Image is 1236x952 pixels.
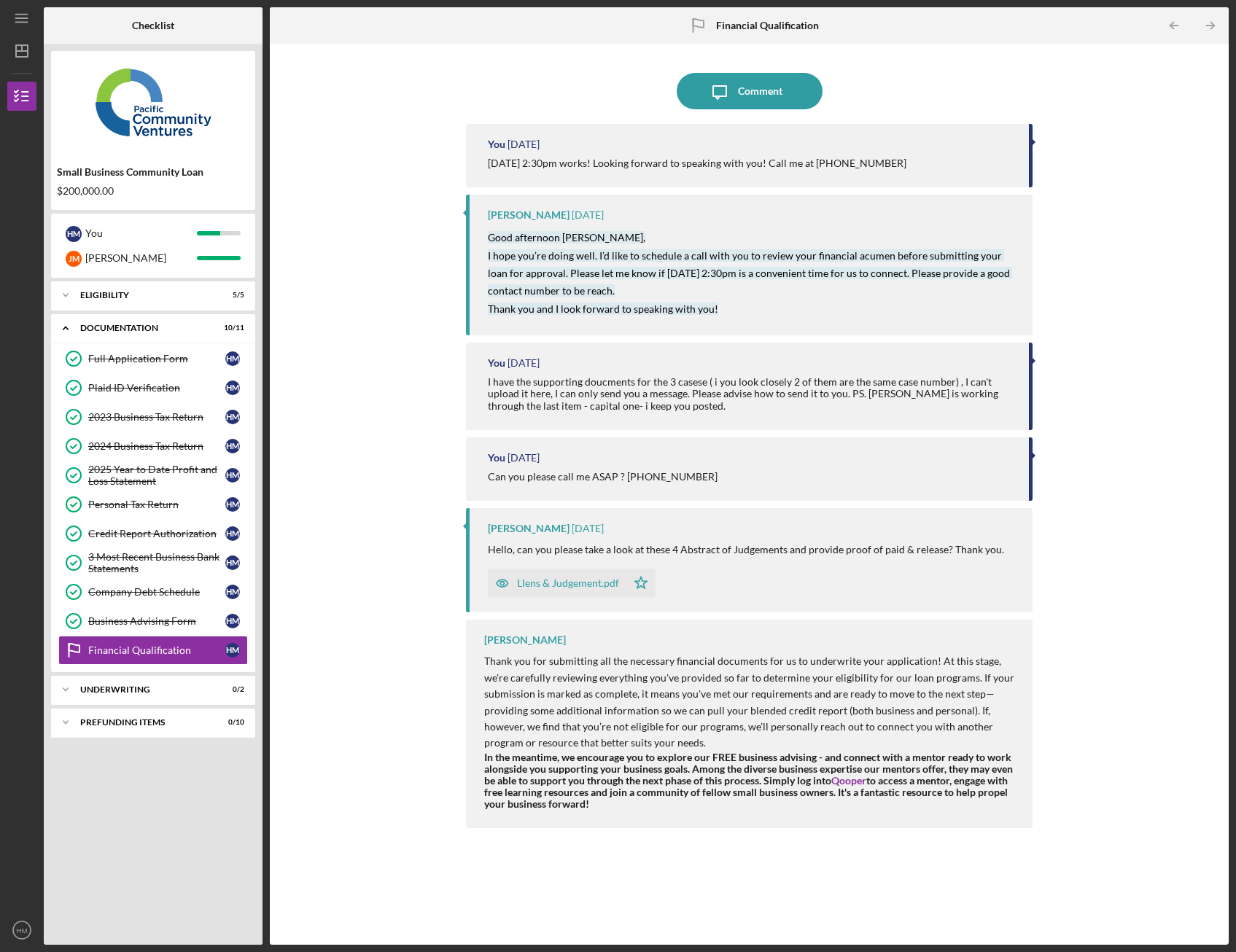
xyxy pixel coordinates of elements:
div: LIens & Judgement.pdf [517,577,619,589]
a: 2023 Business Tax ReturnHM [58,402,248,432]
a: 3 Most Recent Business Bank StatementsHM [58,548,248,577]
div: Comment [738,73,782,109]
div: J M [66,251,82,267]
a: Full Application FormHM [58,344,248,373]
div: H M [225,410,240,424]
div: [PERSON_NAME] [488,523,570,534]
strong: In the meantime, we encourage you to explore our FREE business advising - and connect with a ment... [484,751,1013,810]
div: [PERSON_NAME] [484,634,566,646]
div: H M [225,614,240,628]
div: 2025 Year to Date Profit and Loss Statement [88,464,225,487]
div: H M [225,381,240,395]
time: 2025-10-08 18:28 [508,357,540,369]
a: 2025 Year to Date Profit and Loss StatementHM [58,461,248,490]
a: Financial QualificationHM [58,636,248,665]
div: Underwriting [80,685,208,694]
div: Can you please call me ASAP ? [PHONE_NUMBER] [488,471,718,483]
div: [DATE] 2:30pm works! Looking forward to speaking with you! Call me at [PHONE_NUMBER] [488,157,906,169]
div: Company Debt Schedule [88,586,225,598]
div: H M [225,497,240,512]
div: 2023 Business Tax Return [88,411,225,423]
div: H M [225,585,240,599]
a: Plaid ID VerificationHM [58,373,248,402]
b: Financial Qualification [716,20,819,31]
div: Plaid ID Verification [88,382,225,394]
mark: Thank you and I look forward to speaking with you! [488,303,718,315]
p: Thank you for submitting all the necessary financial documents for us to underwrite your applicat... [484,653,1018,751]
div: Personal Tax Return [88,499,225,510]
div: Prefunding Items [80,718,208,727]
div: Documentation [80,324,208,332]
div: I have the supporting doucments for the 3 casese ( i you look closely 2 of them are the same case... [488,376,1014,411]
div: Credit Report Authorization [88,528,225,539]
div: Business Advising Form [88,615,225,627]
time: 2025-10-11 03:16 [508,138,540,150]
a: Personal Tax ReturnHM [58,490,248,519]
div: H M [225,555,240,570]
div: Eligibility [80,291,208,300]
mark: Good afternoon [PERSON_NAME], I hope you’re doing well. I’d like to schedule a call with you to r... [488,231,1012,297]
button: HM [7,916,36,945]
div: 0 / 2 [218,685,244,694]
time: 2025-10-10 23:30 [572,209,604,221]
a: Qooper [831,774,866,787]
div: [PERSON_NAME] [85,246,197,270]
a: Business Advising FormHM [58,606,248,636]
div: 10 / 11 [218,324,244,332]
div: H M [66,226,82,242]
div: [PERSON_NAME] [488,209,570,221]
div: You [488,138,505,150]
div: H M [225,643,240,658]
b: Checklist [132,20,174,31]
div: 2024 Business Tax Return [88,440,225,452]
button: Comment [677,73,823,109]
p: Hello, can you please take a look at these 4 Abstract of Judgements and provide proof of paid & r... [488,542,1004,558]
div: H M [225,468,240,483]
img: Product logo [51,58,255,146]
div: H M [225,351,240,366]
time: 2025-10-08 17:26 [508,452,540,464]
a: 2024 Business Tax ReturnHM [58,432,248,461]
div: 5 / 5 [218,291,244,300]
div: 3 Most Recent Business Bank Statements [88,551,225,574]
a: Credit Report AuthorizationHM [58,519,248,548]
button: LIens & Judgement.pdf [488,569,656,598]
div: You [488,357,505,369]
div: You [85,221,197,246]
time: 2025-10-08 16:36 [572,523,604,534]
div: You [488,452,505,464]
div: $200,000.00 [57,185,249,197]
div: Full Application Form [88,353,225,364]
div: Financial Qualification [88,644,225,656]
div: 0 / 10 [218,718,244,727]
div: H M [225,526,240,541]
text: HM [17,926,28,935]
div: H M [225,439,240,453]
a: Company Debt ScheduleHM [58,577,248,606]
div: Small Business Community Loan [57,166,249,178]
